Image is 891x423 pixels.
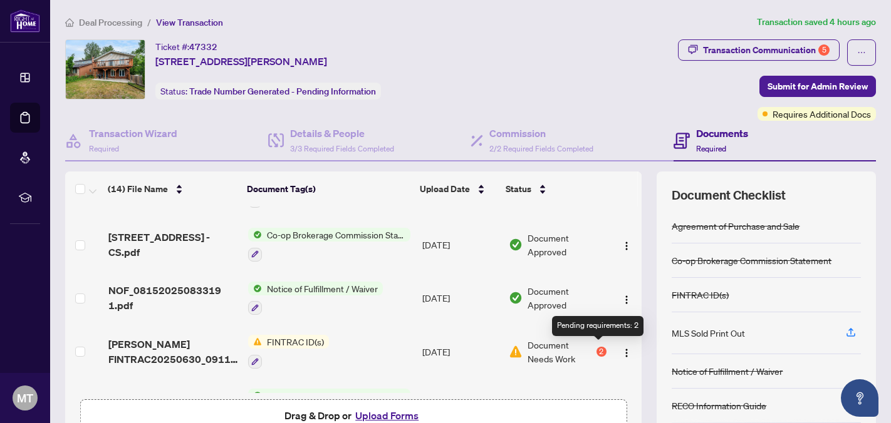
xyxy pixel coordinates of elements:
button: Status IconFINTRAC ID(s) [248,335,329,369]
span: home [65,18,74,27]
span: Deal Processing [79,17,142,28]
th: Upload Date [415,171,501,206]
span: Trade Number Generated - Pending Information [189,86,376,97]
div: Pending requirements: 2 [552,316,643,336]
span: ellipsis [857,48,866,57]
div: Notice of Fulfillment / Waiver [672,364,783,378]
span: [PERSON_NAME] FINTRAC20250630_09111284.pdf [108,337,238,367]
img: Logo [622,295,632,305]
span: Submit for Admin Review [768,76,868,96]
div: Status: [155,83,381,99]
span: View Transaction [156,17,223,28]
button: Logo [617,235,637,255]
div: Ticket #: [155,39,217,54]
span: MT [17,389,33,407]
button: Logo [617,288,637,308]
span: NOF_08152025083319 1.pdf [108,283,238,313]
img: Status Icon [248,282,262,295]
span: Status [506,182,531,196]
div: Transaction Communication [703,40,830,60]
span: Document Approved [528,284,607,312]
span: Document Needs Work [528,338,594,365]
th: Document Tag(s) [242,171,415,206]
div: RECO Information Guide [672,399,766,412]
span: Upload Date [420,182,470,196]
img: logo [10,9,40,33]
span: (14) File Name [108,182,168,196]
td: [DATE] [417,325,504,379]
button: Status IconCo-op Brokerage Commission Statement [248,228,410,262]
span: 3/3 Required Fields Completed [290,144,394,153]
img: IMG-S12252778_1.jpg [66,40,145,99]
span: [STREET_ADDRESS][PERSON_NAME] [155,54,327,69]
button: Status IconNotice of Fulfillment / Waiver [248,282,383,315]
button: Transaction Communication5 [678,39,840,61]
div: Co-op Brokerage Commission Statement [672,253,831,267]
img: Document Status [509,345,523,359]
span: 2/2 Required Fields Completed [489,144,593,153]
button: Logo [617,342,637,362]
span: Requires Additional Docs [773,107,871,121]
span: 271 Listing Agreement - Seller Designated Representation Agreement Authority to Offer for Sale [262,389,410,402]
li: / [147,15,151,29]
span: 47332 [189,41,217,53]
span: Notice of Fulfillment / Waiver [262,282,383,295]
img: Document Status [509,238,523,252]
div: 2 [597,347,607,357]
span: Required [696,144,726,153]
span: Co-op Brokerage Commission Statement [262,228,410,242]
h4: Transaction Wizard [89,126,177,141]
img: Status Icon [248,228,262,242]
th: Status [501,171,608,206]
div: MLS Sold Print Out [672,326,745,340]
span: [STREET_ADDRESS] - CS.pdf [108,230,238,260]
article: Transaction saved 4 hours ago [757,15,876,29]
div: FINTRAC ID(s) [672,288,729,302]
h4: Commission [489,126,593,141]
div: Agreement of Purchase and Sale [672,219,800,233]
span: Puccini Listing agreement 20250630_09024282.pdf [108,390,238,420]
th: (14) File Name [103,171,241,206]
td: [DATE] [417,272,504,325]
img: Status Icon [248,389,262,402]
button: Status Icon271 Listing Agreement - Seller Designated Representation Agreement Authority to Offer ... [248,389,410,422]
button: Submit for Admin Review [759,76,876,97]
img: Logo [622,241,632,251]
button: Open asap [841,379,878,417]
img: Document Status [509,291,523,305]
td: [DATE] [417,218,504,272]
h4: Details & People [290,126,394,141]
span: Document Approved [528,392,607,419]
span: FINTRAC ID(s) [262,335,329,349]
img: Status Icon [248,335,262,349]
span: Required [89,144,119,153]
img: Logo [622,348,632,358]
div: 5 [818,44,830,56]
span: Document Checklist [672,186,786,204]
span: Document Approved [528,231,607,258]
h4: Documents [696,126,748,141]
